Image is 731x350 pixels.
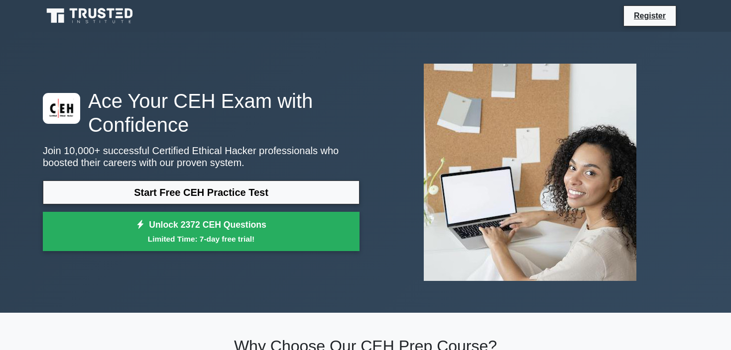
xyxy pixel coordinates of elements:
[55,233,347,245] small: Limited Time: 7-day free trial!
[43,212,360,252] a: Unlock 2372 CEH QuestionsLimited Time: 7-day free trial!
[43,89,360,137] h1: Ace Your CEH Exam with Confidence
[43,180,360,204] a: Start Free CEH Practice Test
[43,145,360,169] p: Join 10,000+ successful Certified Ethical Hacker professionals who boosted their careers with our...
[628,9,672,22] a: Register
